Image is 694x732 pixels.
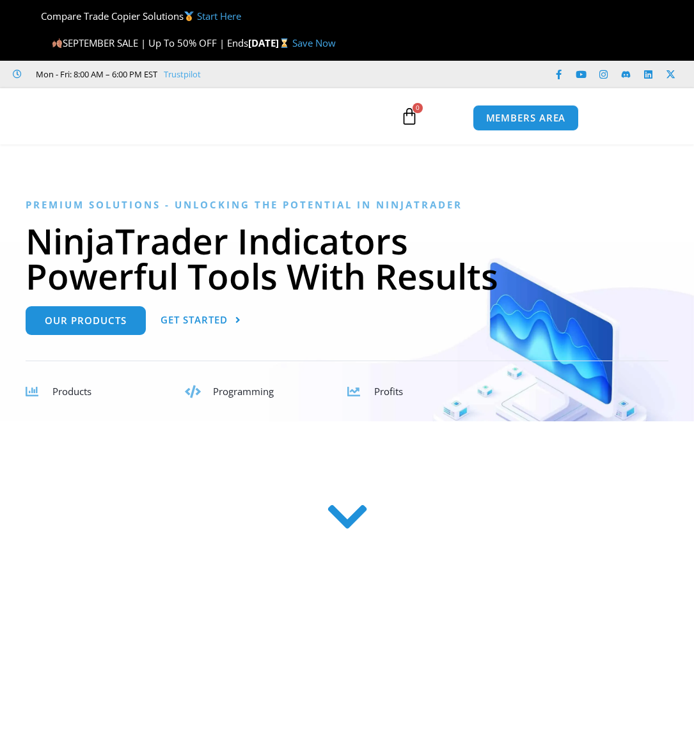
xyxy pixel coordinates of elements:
[374,385,403,398] span: Profits
[197,10,241,22] a: Start Here
[30,10,241,22] span: Compare Trade Copier Solutions
[381,98,438,135] a: 0
[33,66,157,82] span: Mon - Fri: 8:00 AM – 6:00 PM EST
[26,199,668,211] h6: Premium Solutions - Unlocking the Potential in NinjaTrader
[161,306,241,335] a: Get Started
[248,36,292,49] strong: [DATE]
[90,93,227,139] img: LogoAI | Affordable Indicators – NinjaTrader
[486,113,566,123] span: MEMBERS AREA
[52,38,62,48] img: 🍂
[161,315,228,325] span: Get Started
[184,12,194,21] img: 🥇
[292,36,336,49] a: Save Now
[413,103,423,113] span: 0
[280,38,289,48] img: ⌛
[31,12,40,21] img: 🏆
[213,385,274,398] span: Programming
[52,36,248,49] span: SEPTEMBER SALE | Up To 50% OFF | Ends
[473,105,580,131] a: MEMBERS AREA
[52,385,91,398] span: Products
[45,316,127,325] span: Our Products
[164,66,201,82] a: Trustpilot
[26,223,668,293] h1: NinjaTrader Indicators Powerful Tools With Results
[26,306,146,335] a: Our Products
